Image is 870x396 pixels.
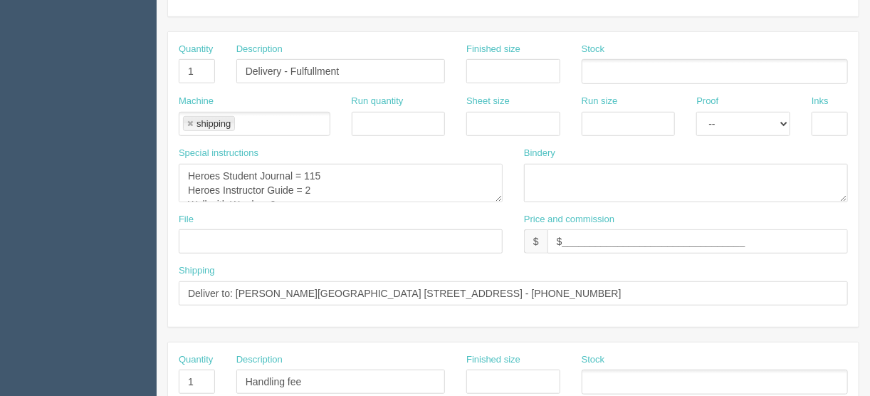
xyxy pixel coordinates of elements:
label: Finished size [466,353,520,367]
label: Shipping [179,264,215,278]
label: Quantity [179,353,213,367]
label: File [179,213,194,226]
label: Special instructions [179,147,258,160]
label: Bindery [524,147,555,160]
label: Sheet size [466,95,510,108]
div: $ [524,229,547,254]
label: Stock [582,43,605,56]
label: Inks [812,95,829,108]
label: Run quantity [352,95,404,108]
label: Finished size [466,43,520,56]
label: Proof [696,95,718,108]
label: Run size [582,95,618,108]
label: Quantity [179,43,213,56]
label: Description [236,43,283,56]
textarea: Heroes Student Journal = 115 Heroes Instructor Guide = 2 Wall with Words = 2 [179,164,503,202]
label: Description [236,353,283,367]
label: Price and commission [524,213,614,226]
label: Stock [582,353,605,367]
label: Machine [179,95,214,108]
div: shipping [196,119,231,128]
